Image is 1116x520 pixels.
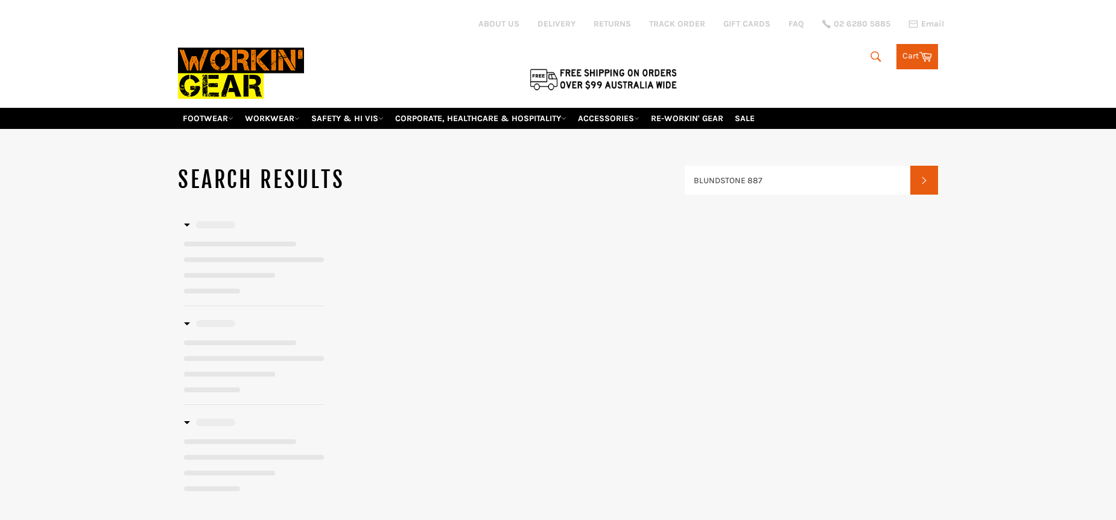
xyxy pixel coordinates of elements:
img: Flat $9.95 shipping Australia wide [528,66,679,92]
a: RETURNS [594,18,631,30]
a: CORPORATE, HEALTHCARE & HOSPITALITY [390,108,571,129]
a: FAQ [788,18,804,30]
a: ACCESSORIES [573,108,644,129]
a: ABOUT US [478,18,519,30]
a: DELIVERY [537,18,575,30]
img: Workin Gear leaders in Workwear, Safety Boots, PPE, Uniforms. Australia's No.1 in Workwear [178,39,304,107]
a: SALE [730,108,759,129]
h1: Search results [178,165,685,195]
a: 02 6280 5885 [822,20,890,28]
a: GIFT CARDS [723,18,770,30]
a: Cart [896,44,938,69]
a: RE-WORKIN' GEAR [646,108,728,129]
a: SAFETY & HI VIS [306,108,388,129]
a: WORKWEAR [240,108,305,129]
a: FOOTWEAR [178,108,238,129]
input: Search [685,166,910,195]
span: Email [921,20,944,28]
a: TRACK ORDER [649,18,705,30]
a: Email [908,19,944,29]
span: 02 6280 5885 [834,20,890,28]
